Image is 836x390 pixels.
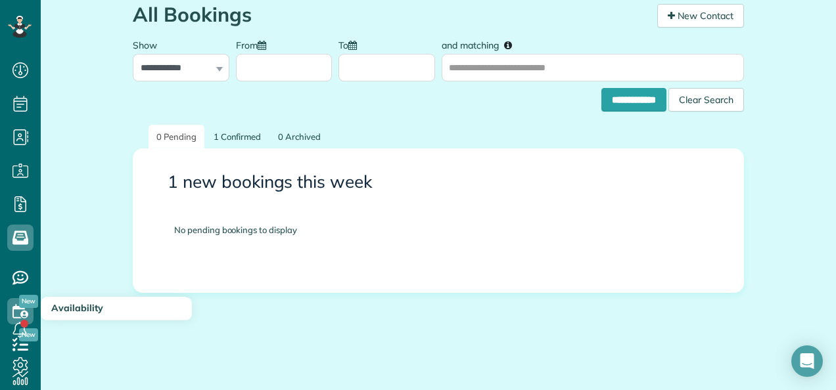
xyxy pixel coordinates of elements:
[206,125,269,149] a: 1 Confirmed
[338,32,363,56] label: To
[133,4,647,26] h1: All Bookings
[442,32,521,56] label: and matching
[657,4,744,28] a: New Contact
[149,125,204,149] a: 0 Pending
[791,345,823,377] div: Open Intercom Messenger
[668,88,744,112] div: Clear Search
[668,91,744,101] a: Clear Search
[154,204,722,256] div: No pending bookings to display
[168,173,709,192] h3: 1 new bookings this week
[236,32,273,56] label: From
[19,295,38,308] span: New
[270,125,329,149] a: 0 Archived
[51,302,103,314] span: Availability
